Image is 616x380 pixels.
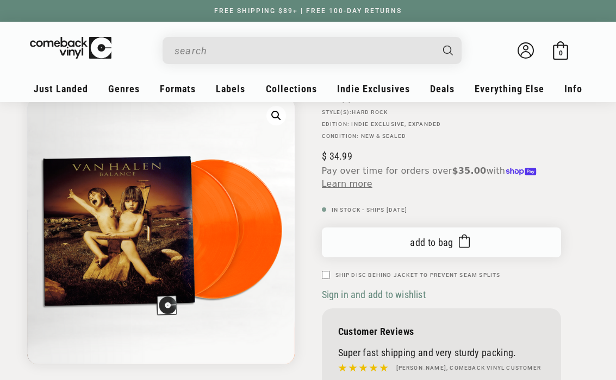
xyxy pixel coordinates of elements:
span: Formats [160,83,196,94]
button: Search [433,37,463,64]
h4: [PERSON_NAME], Comeback Vinyl customer [396,364,542,372]
span: Add to bag [410,237,453,248]
a: Hard Rock [352,109,388,115]
p: Condition: New & Sealed [322,133,561,140]
span: Genres [108,83,140,94]
span: Collections [266,83,317,94]
div: Search [163,37,462,64]
button: Sign in and add to wishlist [322,288,429,301]
span: Deals [430,83,455,94]
label: Ship Disc Behind Jacket To Prevent Seam Splits [335,271,501,279]
img: star5.svg [338,361,388,375]
a: Indie Exclusive [351,121,405,127]
p: In Stock - Ships [DATE] [322,207,561,213]
a: FREE SHIPPING $89+ | FREE 100-DAY RETURNS [203,7,413,15]
span: Sign in and add to wishlist [322,289,426,300]
span: 0 [559,49,563,57]
p: Super fast shipping and very sturdy packing. [338,347,545,358]
span: Just Landed [34,83,88,94]
span: Everything Else [475,83,544,94]
span: Indie Exclusives [337,83,410,94]
input: When autocomplete results are available use up and down arrows to review and enter to select [175,40,432,62]
span: $ [322,150,327,162]
p: Customer Reviews [338,326,545,337]
span: Info [564,83,582,94]
span: 34.99 [322,150,352,162]
span: Labels [216,83,245,94]
button: Add to bag [322,227,561,257]
p: Edition: , Expanded [322,121,561,128]
p: STYLE(S): [322,109,561,116]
